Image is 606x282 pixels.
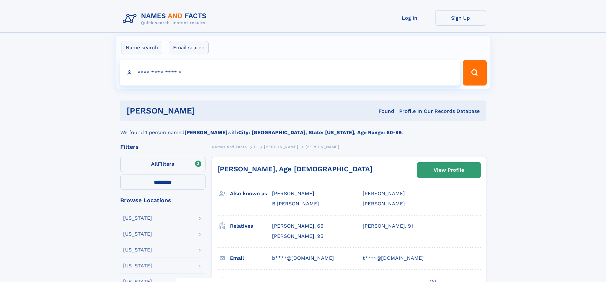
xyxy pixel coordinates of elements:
span: [PERSON_NAME] [264,145,298,149]
h1: [PERSON_NAME] [127,107,287,115]
div: [US_STATE] [123,247,152,252]
div: Found 1 Profile In Our Records Database [287,108,480,115]
a: [PERSON_NAME], 91 [363,223,413,230]
h3: Email [230,253,272,264]
a: Log In [384,10,435,26]
a: Names and Facts [212,143,247,151]
b: City: [GEOGRAPHIC_DATA], State: [US_STATE], Age Range: 60-99 [238,129,402,135]
div: Browse Locations [120,197,205,203]
a: [PERSON_NAME] [264,143,298,151]
input: search input [120,60,460,86]
div: Filters [120,144,205,150]
button: Search Button [463,60,486,86]
div: We found 1 person named with . [120,121,486,136]
div: [US_STATE] [123,263,152,268]
h3: Relatives [230,221,272,231]
span: [PERSON_NAME] [363,201,405,207]
a: [PERSON_NAME], 66 [272,223,324,230]
h3: Also known as [230,188,272,199]
a: D [254,143,257,151]
span: All [151,161,158,167]
a: [PERSON_NAME], 95 [272,233,323,240]
div: View Profile [434,163,464,177]
a: Sign Up [435,10,486,26]
span: [PERSON_NAME] [363,190,405,196]
label: Name search [122,41,162,54]
span: [PERSON_NAME] [272,190,314,196]
img: Logo Names and Facts [120,10,212,27]
b: [PERSON_NAME] [185,129,227,135]
a: [PERSON_NAME], Age [DEMOGRAPHIC_DATA] [217,165,373,173]
label: Filters [120,157,205,172]
div: [US_STATE] [123,231,152,237]
div: [US_STATE] [123,216,152,221]
label: Email search [169,41,209,54]
span: B [PERSON_NAME] [272,201,319,207]
a: View Profile [417,162,480,178]
span: D [254,145,257,149]
span: [PERSON_NAME] [305,145,339,149]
